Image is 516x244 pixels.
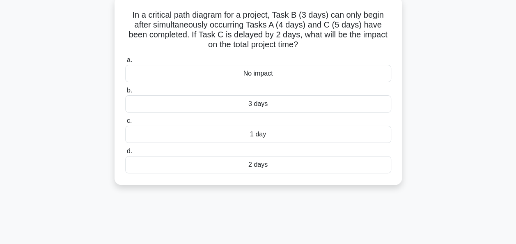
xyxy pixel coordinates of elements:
span: b. [127,87,132,94]
div: 1 day [125,126,391,143]
h5: In a critical path diagram for a project, Task B (3 days) can only begin after simultaneously occ... [124,10,392,50]
div: 3 days [125,95,391,113]
div: No impact [125,65,391,82]
span: d. [127,147,132,154]
span: a. [127,56,132,63]
div: 2 days [125,156,391,173]
span: c. [127,117,132,124]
